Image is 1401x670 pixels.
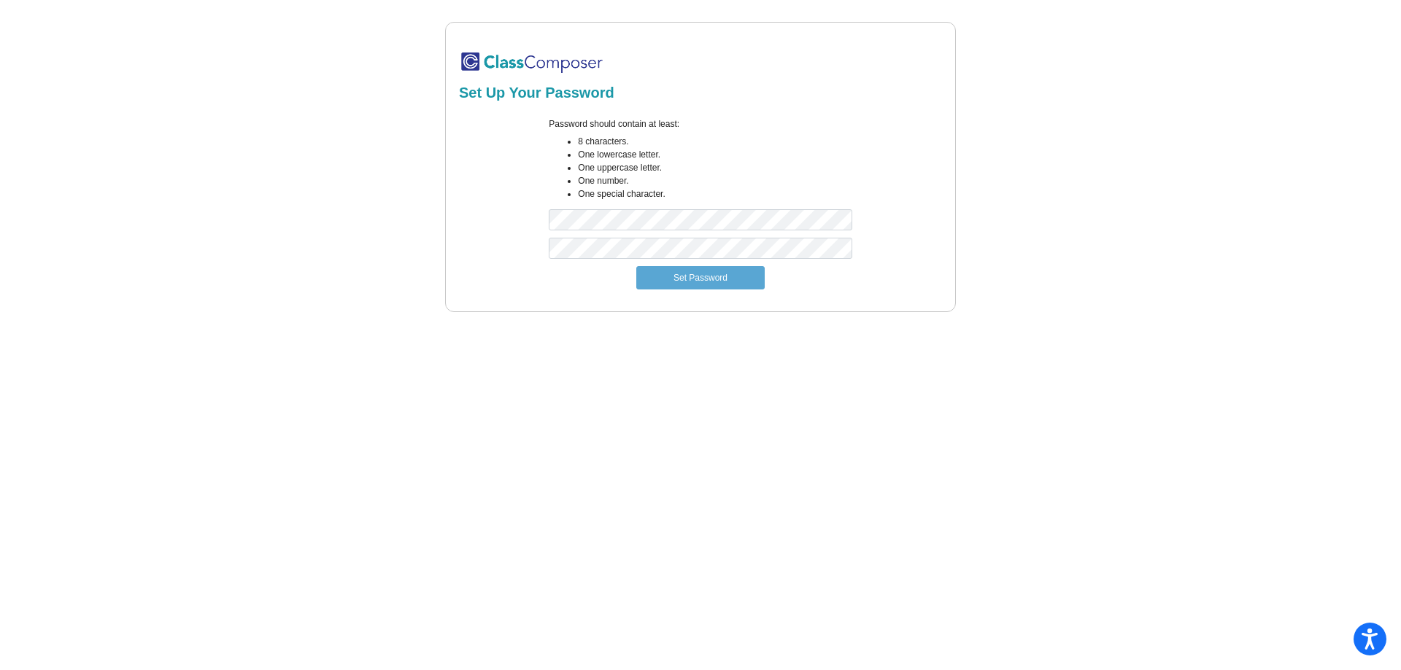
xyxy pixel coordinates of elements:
[578,187,852,200] li: One special character.
[578,174,852,187] li: One number.
[578,161,852,174] li: One uppercase letter.
[636,266,765,289] button: Set Password
[578,148,852,161] li: One lowercase letter.
[459,84,942,101] h2: Set Up Your Password
[578,135,852,148] li: 8 characters.
[549,117,679,131] label: Password should contain at least:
